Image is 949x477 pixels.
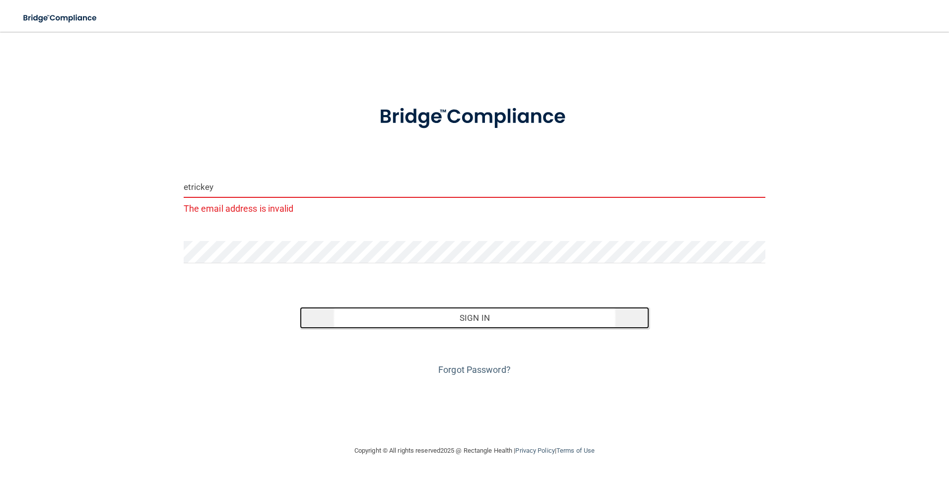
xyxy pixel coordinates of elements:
[438,364,511,375] a: Forgot Password?
[515,447,554,454] a: Privacy Policy
[293,435,656,467] div: Copyright © All rights reserved 2025 @ Rectangle Health | |
[556,447,595,454] a: Terms of Use
[300,307,649,329] button: Sign In
[184,200,766,217] p: The email address is invalid
[184,176,766,198] input: Email
[359,91,590,143] img: bridge_compliance_login_screen.278c3ca4.svg
[15,8,106,28] img: bridge_compliance_login_screen.278c3ca4.svg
